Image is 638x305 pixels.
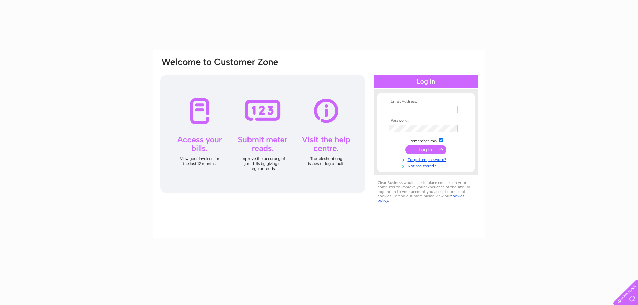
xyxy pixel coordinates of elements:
th: Password: [387,118,465,123]
th: Email Address: [387,99,465,104]
a: cookies policy [378,194,464,203]
input: Submit [405,145,446,154]
a: Not registered? [389,162,465,169]
td: Remember me? [387,137,465,144]
a: Forgotten password? [389,156,465,162]
div: Clear Business would like to place cookies on your computer to improve your experience of the sit... [374,177,478,206]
